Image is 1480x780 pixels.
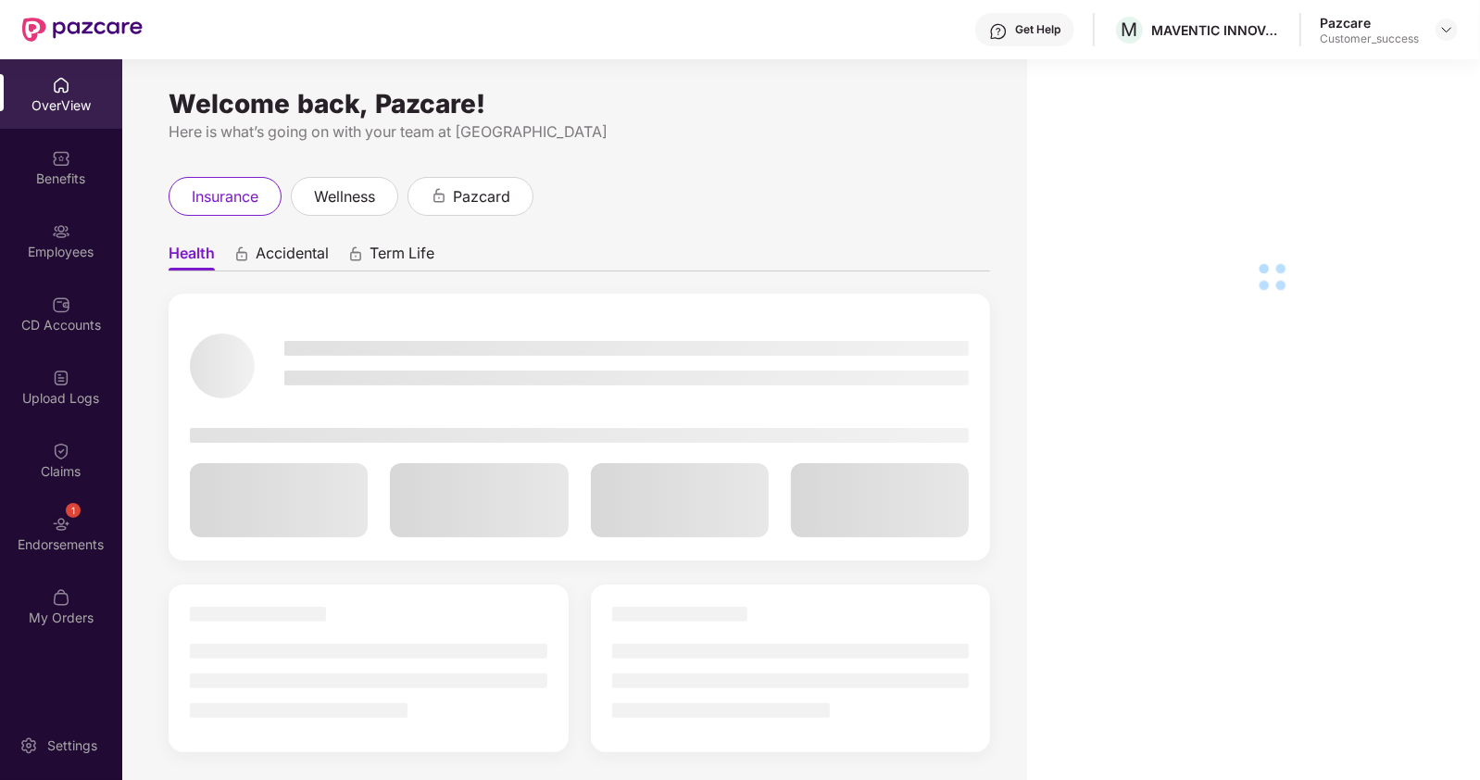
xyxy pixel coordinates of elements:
img: svg+xml;base64,PHN2ZyBpZD0iSGVscC0zMngzMiIgeG1sbnM9Imh0dHA6Ly93d3cudzMub3JnLzIwMDAvc3ZnIiB3aWR0aD... [989,22,1008,41]
img: New Pazcare Logo [22,18,143,42]
div: Get Help [1015,22,1060,37]
div: Pazcare [1320,14,1419,31]
div: animation [347,245,364,262]
img: svg+xml;base64,PHN2ZyBpZD0iRW5kb3JzZW1lbnRzIiB4bWxucz0iaHR0cDovL3d3dy53My5vcmcvMjAwMC9zdmciIHdpZH... [52,515,70,534]
img: svg+xml;base64,PHN2ZyBpZD0iQmVuZWZpdHMiIHhtbG5zPSJodHRwOi8vd3d3LnczLm9yZy8yMDAwL3N2ZyIgd2lkdGg9Ij... [52,149,70,168]
img: svg+xml;base64,PHN2ZyBpZD0iQ2xhaW0iIHhtbG5zPSJodHRwOi8vd3d3LnczLm9yZy8yMDAwL3N2ZyIgd2lkdGg9IjIwIi... [52,442,70,460]
span: M [1122,19,1138,41]
img: svg+xml;base64,PHN2ZyBpZD0iTXlfT3JkZXJzIiBkYXRhLW5hbWU9Ik15IE9yZGVycyIgeG1sbnM9Imh0dHA6Ly93d3cudz... [52,588,70,607]
div: Here is what’s going on with your team at [GEOGRAPHIC_DATA] [169,120,990,144]
div: Customer_success [1320,31,1419,46]
span: insurance [192,185,258,208]
span: Term Life [370,244,434,270]
div: animation [233,245,250,262]
div: 1 [66,503,81,518]
div: Welcome back, Pazcare! [169,96,990,111]
img: svg+xml;base64,PHN2ZyBpZD0iSG9tZSIgeG1sbnM9Imh0dHA6Ly93d3cudzMub3JnLzIwMDAvc3ZnIiB3aWR0aD0iMjAiIG... [52,76,70,94]
img: svg+xml;base64,PHN2ZyBpZD0iRHJvcGRvd24tMzJ4MzIiIHhtbG5zPSJodHRwOi8vd3d3LnczLm9yZy8yMDAwL3N2ZyIgd2... [1439,22,1454,37]
span: pazcard [453,185,510,208]
span: wellness [314,185,375,208]
div: Settings [42,736,103,755]
span: Health [169,244,215,270]
img: svg+xml;base64,PHN2ZyBpZD0iVXBsb2FkX0xvZ3MiIGRhdGEtbmFtZT0iVXBsb2FkIExvZ3MiIHhtbG5zPSJodHRwOi8vd3... [52,369,70,387]
img: svg+xml;base64,PHN2ZyBpZD0iQ0RfQWNjb3VudHMiIGRhdGEtbmFtZT0iQ0QgQWNjb3VudHMiIHhtbG5zPSJodHRwOi8vd3... [52,296,70,314]
div: MAVENTIC INNOVATIVE SOLUTIONS PRIVATE LIMITED [1151,21,1281,39]
img: svg+xml;base64,PHN2ZyBpZD0iRW1wbG95ZWVzIiB4bWxucz0iaHR0cDovL3d3dy53My5vcmcvMjAwMC9zdmciIHdpZHRoPS... [52,222,70,241]
div: animation [431,187,447,204]
img: svg+xml;base64,PHN2ZyBpZD0iU2V0dGluZy0yMHgyMCIgeG1sbnM9Imh0dHA6Ly93d3cudzMub3JnLzIwMDAvc3ZnIiB3aW... [19,736,38,755]
span: Accidental [256,244,329,270]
